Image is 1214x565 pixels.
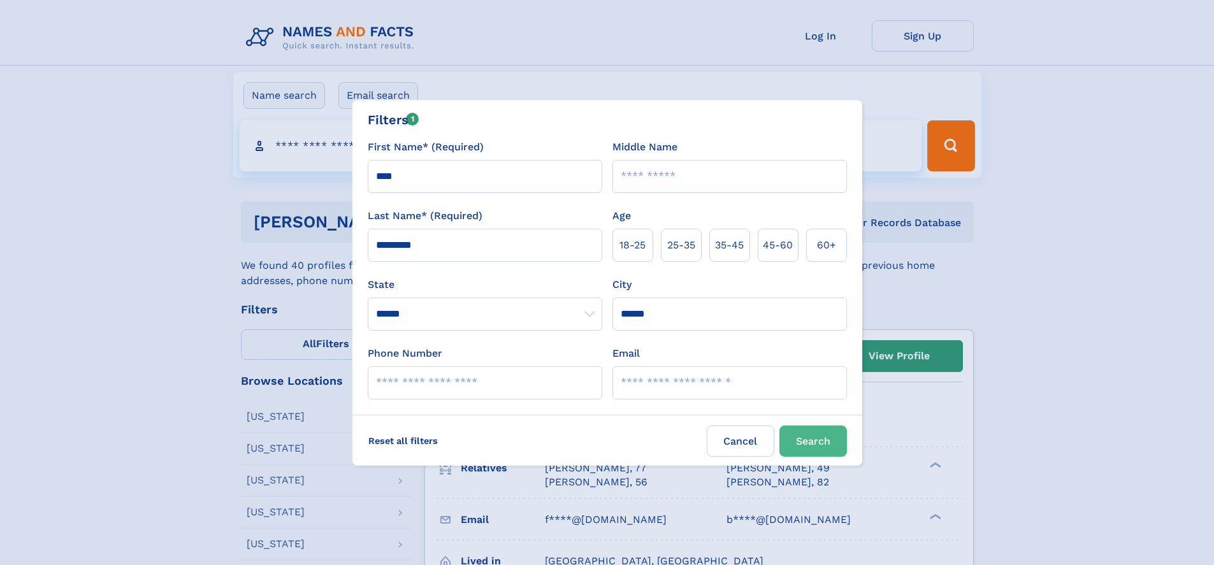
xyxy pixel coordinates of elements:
span: 60+ [817,238,836,253]
label: Last Name* (Required) [368,208,482,224]
label: First Name* (Required) [368,139,484,155]
span: 18‑25 [619,238,646,253]
label: Middle Name [612,139,677,155]
div: Filters [368,110,419,129]
label: Email [612,346,640,361]
label: Age [612,208,631,224]
span: 25‑35 [667,238,695,253]
label: Reset all filters [360,426,446,456]
span: 35‑45 [715,238,744,253]
label: Phone Number [368,346,442,361]
label: State [368,277,602,292]
label: Cancel [707,426,774,457]
button: Search [779,426,847,457]
label: City [612,277,632,292]
span: 45‑60 [763,238,793,253]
